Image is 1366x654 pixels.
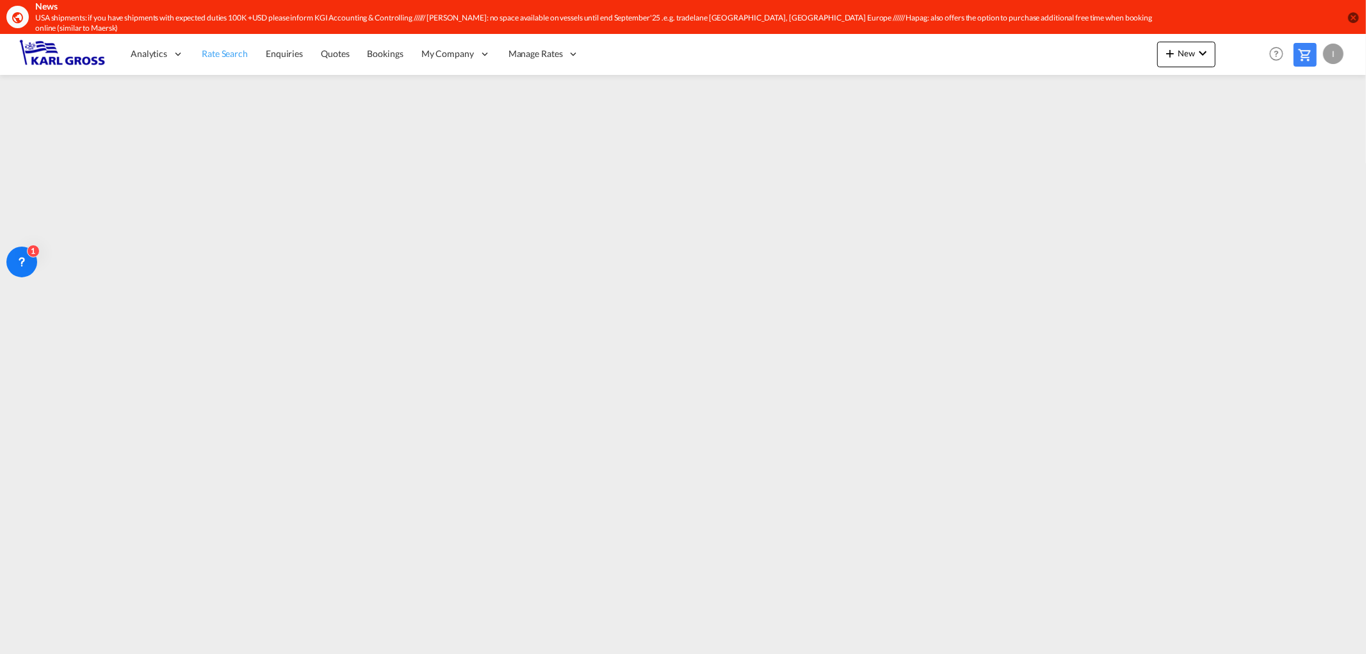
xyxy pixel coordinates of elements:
[421,47,474,60] span: My Company
[1323,44,1344,64] div: I
[202,48,248,59] span: Rate Search
[368,48,403,59] span: Bookings
[12,11,24,24] md-icon: icon-earth
[1162,45,1178,61] md-icon: icon-plus 400-fg
[257,33,312,75] a: Enquiries
[131,47,167,60] span: Analytics
[312,33,358,75] a: Quotes
[500,33,589,75] div: Manage Rates
[1157,42,1216,67] button: icon-plus 400-fgNewicon-chevron-down
[266,48,303,59] span: Enquiries
[508,47,563,60] span: Manage Rates
[193,33,257,75] a: Rate Search
[1347,11,1360,24] button: icon-close-circle
[359,33,412,75] a: Bookings
[1265,43,1294,66] div: Help
[122,33,193,75] div: Analytics
[35,13,1157,35] div: USA shipments: if you have shipments with expected duties 100K +USD please inform KGI Accounting ...
[1265,43,1287,65] span: Help
[1162,48,1210,58] span: New
[19,40,106,69] img: 3269c73066d711f095e541db4db89301.png
[1195,45,1210,61] md-icon: icon-chevron-down
[321,48,349,59] span: Quotes
[412,33,500,75] div: My Company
